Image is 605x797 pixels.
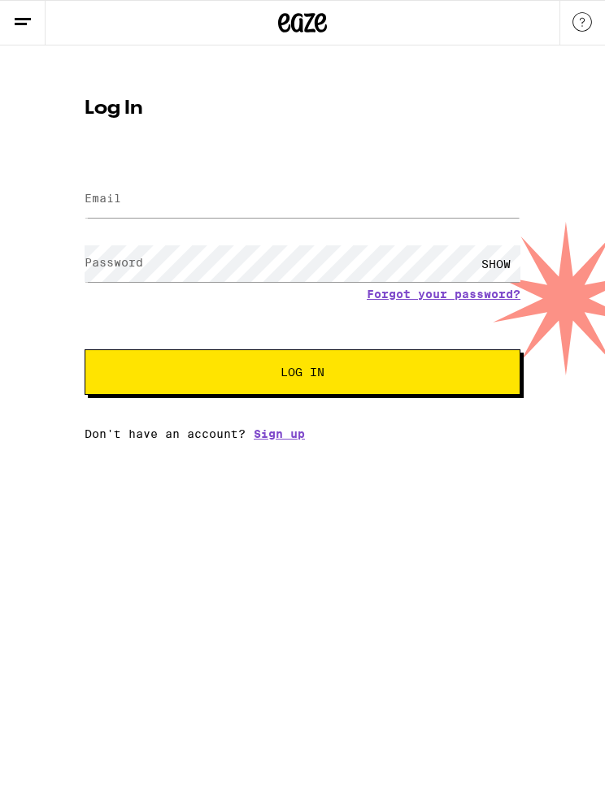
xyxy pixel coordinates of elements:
[85,181,520,218] input: Email
[85,99,520,119] h1: Log In
[281,366,324,378] span: Log In
[85,192,121,205] label: Email
[85,427,520,440] div: Don't have an account?
[367,288,520,301] a: Forgot your password?
[254,427,305,440] a: Sign up
[85,256,143,269] label: Password
[472,245,520,282] div: SHOW
[85,349,520,395] button: Log In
